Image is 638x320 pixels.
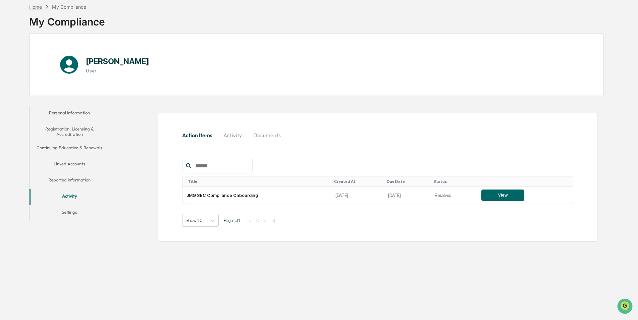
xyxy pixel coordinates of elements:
[384,187,431,204] td: [DATE]
[188,179,329,184] div: Toggle SortBy
[483,179,570,184] div: Toggle SortBy
[387,179,428,184] div: Toggle SortBy
[67,114,81,119] span: Pylon
[30,205,110,221] button: Settings
[481,190,524,201] button: View
[254,218,261,223] button: <
[246,218,253,223] button: |<
[30,106,110,122] button: Personal Information
[114,53,122,61] button: Start new chat
[30,189,110,205] button: Activity
[13,85,43,91] span: Preclearance
[30,122,110,141] button: Registration, Licensing & Accreditation
[331,187,384,204] td: [DATE]
[30,173,110,189] button: Reported Information
[86,56,149,66] h1: [PERSON_NAME]
[7,98,12,103] div: 🔎
[29,4,42,10] div: Home
[7,14,122,25] p: How can we help?
[617,298,635,316] iframe: Open customer support
[49,85,54,91] div: 🗄️
[4,82,46,94] a: 🖐️Preclearance
[431,187,477,204] td: Resolved
[30,141,110,157] button: Continuing Education & Renewals
[433,179,475,184] div: Toggle SortBy
[334,179,381,184] div: Toggle SortBy
[7,85,12,91] div: 🖐️
[13,97,42,104] span: Data Lookup
[30,106,110,222] div: secondary tabs example
[55,85,83,91] span: Attestations
[262,218,269,223] button: >
[29,10,105,28] div: My Compliance
[47,113,81,119] a: Powered byPylon
[248,127,286,143] button: Documents
[23,51,110,58] div: Start new chat
[218,127,248,143] button: Activity
[182,127,573,143] div: secondary tabs example
[86,68,149,73] h3: User
[46,82,86,94] a: 🗄️Attestations
[30,157,110,173] button: Linked Accounts
[23,58,85,63] div: We're available if you need us!
[52,4,86,10] div: My Compliance
[4,95,45,107] a: 🔎Data Lookup
[224,218,241,223] span: Page 1 of 1
[182,187,331,204] td: JMG SEC Compliance Onboarding
[182,127,218,143] button: Action Items
[7,51,19,63] img: 1746055101610-c473b297-6a78-478c-a979-82029cc54cd1
[269,218,277,223] button: >|
[481,193,524,198] a: View
[17,31,111,38] input: Clear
